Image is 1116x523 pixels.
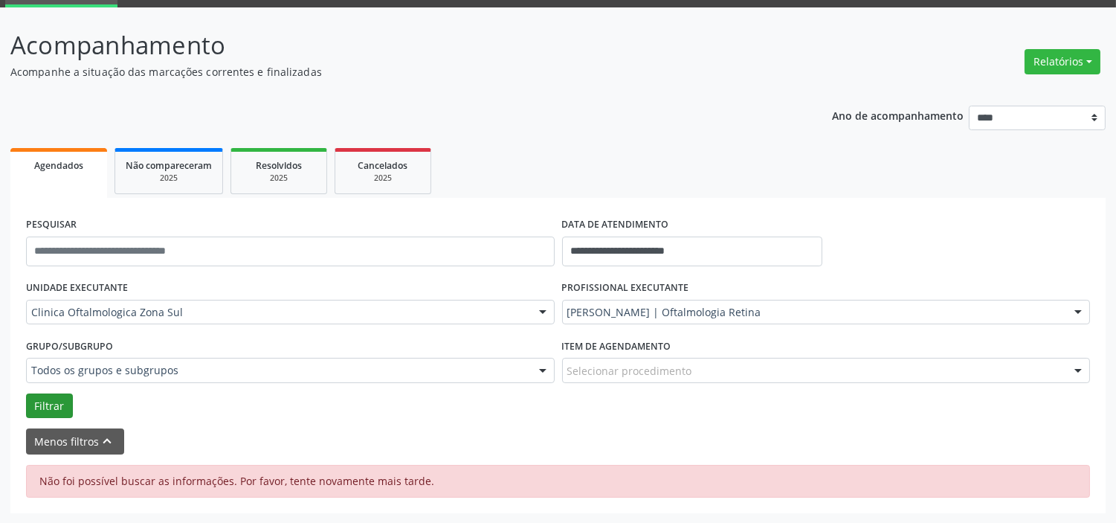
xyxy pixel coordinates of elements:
[100,433,116,449] i: keyboard_arrow_up
[832,106,964,124] p: Ano de acompanhamento
[26,465,1090,498] div: Não foi possível buscar as informações. Por favor, tente novamente mais tarde.
[26,335,113,358] label: Grupo/Subgrupo
[567,305,1060,320] span: [PERSON_NAME] | Oftalmologia Retina
[31,305,524,320] span: Clinica Oftalmologica Zona Sul
[26,429,124,455] button: Menos filtroskeyboard_arrow_up
[242,173,316,184] div: 2025
[562,277,689,300] label: PROFISSIONAL EXECUTANTE
[10,27,777,64] p: Acompanhamento
[567,363,692,379] span: Selecionar procedimento
[26,214,77,237] label: PESQUISAR
[562,214,669,237] label: DATA DE ATENDIMENTO
[31,363,524,378] span: Todos os grupos e subgrupos
[126,159,212,172] span: Não compareceram
[10,64,777,80] p: Acompanhe a situação das marcações correntes e finalizadas
[562,335,671,358] label: Item de agendamento
[126,173,212,184] div: 2025
[26,394,73,419] button: Filtrar
[346,173,420,184] div: 2025
[256,159,302,172] span: Resolvidos
[358,159,408,172] span: Cancelados
[34,159,83,172] span: Agendados
[26,277,128,300] label: UNIDADE EXECUTANTE
[1025,49,1100,74] button: Relatórios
